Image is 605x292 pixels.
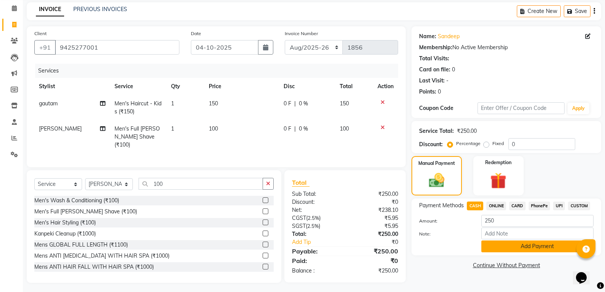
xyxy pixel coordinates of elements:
span: Payment Methods [419,202,464,210]
div: 0 [452,66,455,74]
div: ₹250.00 [457,127,477,135]
span: ONLINE [486,202,506,210]
div: Total: [286,230,345,238]
div: Last Visit: [419,77,445,85]
span: | [294,100,296,108]
span: PhonePe [529,202,550,210]
span: UPI [553,202,565,210]
a: PREVIOUS INVOICES [73,6,127,13]
label: Note: [413,231,475,237]
span: 0 F [284,125,291,133]
div: Membership: [419,44,452,52]
button: Create New [517,5,561,17]
span: SGST [292,223,306,229]
span: 0 F [284,100,291,108]
span: 0 % [299,100,308,108]
div: ₹250.00 [345,247,404,256]
div: ₹0 [355,238,404,246]
span: 2.5% [307,223,319,229]
div: Kanpeki Cleanup (₹1000) [34,230,96,238]
span: 1 [171,100,174,107]
div: Discount: [419,140,443,148]
span: CARD [509,202,526,210]
input: Search by Name/Mobile/Email/Code [55,40,179,55]
div: Men's Hair Styling (₹100) [34,219,96,227]
input: Enter Offer / Coupon Code [478,102,565,114]
th: Disc [279,78,336,95]
th: Stylist [34,78,110,95]
span: CUSTOM [568,202,590,210]
div: Coupon Code [419,104,477,112]
div: Total Visits: [419,55,449,63]
th: Total [335,78,373,95]
a: Add Tip [286,238,355,246]
th: Price [204,78,279,95]
div: Mens ANTI [MEDICAL_DATA] WITH HAIR SPA (₹1000) [34,252,169,260]
div: ₹250.00 [345,267,404,275]
div: ₹0 [345,256,404,265]
div: Name: [419,32,436,40]
button: Save [564,5,590,17]
div: Points: [419,88,436,96]
div: 0 [438,88,441,96]
div: Men's Wash & Conditioning (₹100) [34,197,119,205]
div: ₹5.95 [345,214,404,222]
div: Discount: [286,198,345,206]
span: 0 % [299,125,308,133]
div: Service Total: [419,127,454,135]
div: - [446,77,449,85]
a: Sandeep [438,32,460,40]
iframe: chat widget [573,261,597,284]
label: Date [191,30,201,37]
span: 1 [171,125,174,132]
span: 150 [340,100,349,107]
img: _gift.svg [485,171,511,191]
div: Mens ANTI HAIR FALL WITH HAIR SPA (₹1000) [34,263,154,271]
label: Redemption [485,159,511,166]
button: +91 [34,40,56,55]
a: INVOICE [36,3,64,16]
label: Invoice Number [285,30,318,37]
button: Add Payment [481,240,594,252]
th: Action [373,78,398,95]
div: ₹238.10 [345,206,404,214]
input: Search or Scan [139,178,263,190]
span: 100 [340,125,349,132]
div: Services [35,64,404,78]
th: Qty [166,78,204,95]
span: [PERSON_NAME] [39,125,82,132]
div: ( ) [286,222,345,230]
div: ₹250.00 [345,190,404,198]
div: No Active Membership [419,44,594,52]
span: Men's Full [PERSON_NAME] Shave (₹100) [115,125,160,148]
span: 100 [209,125,218,132]
span: | [294,125,296,133]
span: Total [292,179,310,187]
div: Mens GLOBAL FULL LENGTH (₹1100) [34,241,128,249]
div: ₹0 [345,198,404,206]
div: Payable: [286,247,345,256]
span: CASH [467,202,483,210]
a: Continue Without Payment [413,261,600,269]
th: Service [110,78,166,95]
div: Card on file: [419,66,450,74]
div: Balance : [286,267,345,275]
div: Net: [286,206,345,214]
div: Sub Total: [286,190,345,198]
span: 150 [209,100,218,107]
div: Paid: [286,256,345,265]
button: Apply [568,103,589,114]
label: Amount: [413,218,475,224]
div: ₹5.95 [345,222,404,230]
span: 2.5% [308,215,319,221]
div: ₹250.00 [345,230,404,238]
label: Percentage [456,140,481,147]
input: Add Note [481,227,594,239]
label: Fixed [492,140,504,147]
div: Men's Full [PERSON_NAME] Shave (₹100) [34,208,137,216]
span: CGST [292,215,306,221]
span: Men's Haircut - Kids (₹150) [115,100,161,115]
label: Manual Payment [418,160,455,167]
input: Amount [481,215,594,227]
label: Client [34,30,47,37]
